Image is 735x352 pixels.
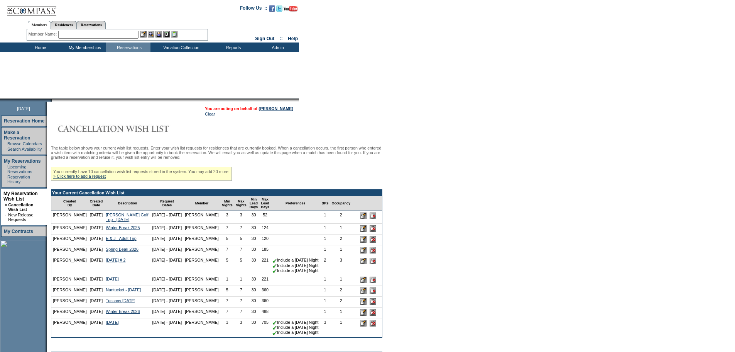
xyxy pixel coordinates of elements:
input: Delete this Request [370,309,376,316]
td: 221 [259,275,271,286]
td: 3 [220,318,234,337]
span: [DATE] [17,106,30,111]
td: · [5,213,7,222]
input: Edit this Request [360,247,367,253]
td: 5 [220,256,234,275]
td: 7 [234,245,248,256]
img: chkSmaller.gif [272,320,277,325]
nobr: Include a [DATE] Night [272,268,319,273]
input: Edit this Request [360,298,367,305]
td: [DATE] [88,235,105,245]
nobr: Include a [DATE] Night [272,263,319,268]
div: You currently have 10 cancellation wish list requests stored in the system. You may add 20 more. [51,167,232,181]
td: 1 [320,235,330,245]
td: 7 [234,297,248,308]
td: 2 [330,211,352,224]
td: 5 [234,256,248,275]
td: [PERSON_NAME] [51,275,88,286]
input: Edit this Request [360,236,367,243]
td: Reservations [106,43,150,52]
td: 2 [330,286,352,297]
a: Winter Break 2026 [106,309,140,314]
a: [DATE] # 2 [106,258,125,262]
a: New Release Requests [8,213,33,222]
td: [DATE] [88,245,105,256]
td: BRs [320,196,330,211]
td: [PERSON_NAME] [183,235,220,245]
a: [PERSON_NAME] Golf Trip - [DATE] [106,213,148,222]
td: 2 [330,235,352,245]
a: Follow us on Twitter [276,8,282,12]
td: [PERSON_NAME] [51,211,88,224]
td: [PERSON_NAME] [51,224,88,235]
a: [DATE] [106,277,119,281]
a: Reservation Home [4,118,44,124]
td: 7 [220,224,234,235]
td: [DATE] [88,224,105,235]
td: Created Date [88,196,105,211]
td: Your Current Cancellation Wish List [51,190,382,196]
td: Preferences [271,196,320,211]
td: 1 [320,211,330,224]
td: 1 [320,275,330,286]
a: Search Availability [7,147,42,151]
td: 3 [234,211,248,224]
td: · [5,175,7,184]
td: 7 [234,286,248,297]
td: Follow Us :: [240,5,267,14]
td: Created By [51,196,88,211]
td: 30 [248,308,260,318]
img: Become our fan on Facebook [269,5,275,12]
td: Reports [210,43,255,52]
td: 30 [248,245,260,256]
td: [DATE] [88,256,105,275]
td: [PERSON_NAME] [51,245,88,256]
td: 2 [320,256,330,275]
td: 7 [234,224,248,235]
td: 3 [234,318,248,337]
td: 1 [330,245,352,256]
td: 1 [330,308,352,318]
td: 7 [220,245,234,256]
nobr: [DATE] - [DATE] [152,277,182,281]
input: Delete this Request [370,225,376,232]
input: Edit this Request [360,225,367,232]
td: [DATE] [88,211,105,224]
a: Upcoming Reservations [7,165,32,174]
td: [PERSON_NAME] [183,211,220,224]
input: Delete this Request [370,247,376,253]
a: Subscribe to our YouTube Channel [284,8,297,12]
a: Clear [205,112,215,116]
td: 360 [259,286,271,297]
a: [PERSON_NAME] [259,106,293,111]
a: My Reservations [4,158,41,164]
td: 30 [248,235,260,245]
input: Delete this Request [370,287,376,294]
td: [DATE] [88,308,105,318]
img: promoShadowLeftCorner.gif [49,99,52,102]
td: 1 [330,318,352,337]
td: Description [104,196,150,211]
td: Vacation Collection [150,43,210,52]
input: Edit this Request [360,258,367,264]
input: Edit this Request [360,287,367,294]
a: My Reservation Wish List [3,191,38,202]
td: [PERSON_NAME] [183,318,220,337]
input: Edit this Request [360,309,367,316]
td: Member [183,196,220,211]
input: Edit this Request [360,320,367,326]
a: [DATE] [106,320,119,325]
td: 221 [259,256,271,275]
img: chkSmaller.gif [272,269,277,273]
a: Nantucket - [DATE] [106,287,141,292]
td: 1 [330,275,352,286]
td: 1 [320,245,330,256]
nobr: [DATE] - [DATE] [152,287,182,292]
input: Edit this Request [360,277,367,283]
img: Subscribe to our YouTube Channel [284,6,297,12]
img: chkSmaller.gif [272,325,277,330]
a: Make a Reservation [4,130,30,141]
a: Reservation History [7,175,30,184]
td: 1 [320,224,330,235]
a: Reservations [77,21,106,29]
